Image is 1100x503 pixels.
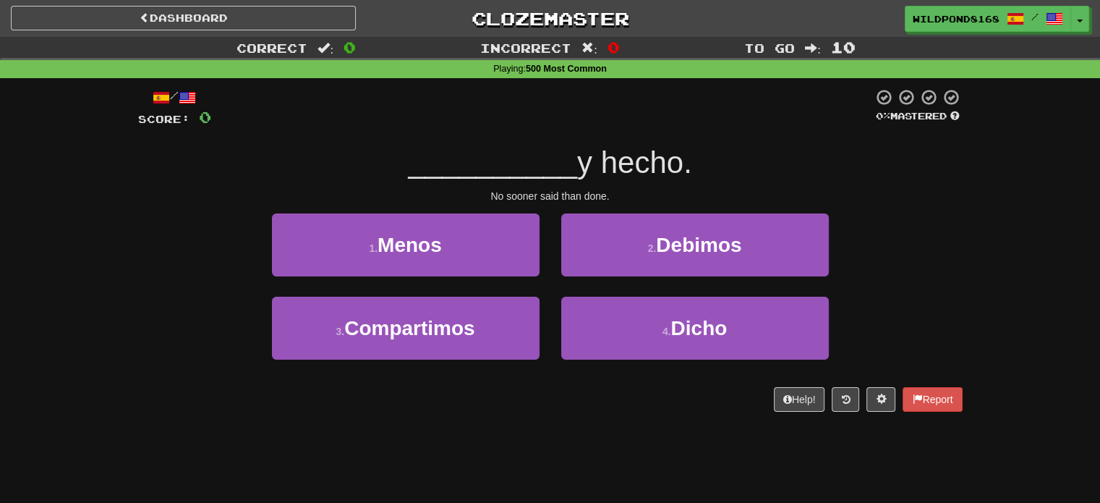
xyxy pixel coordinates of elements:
div: / [138,88,211,106]
span: 0 [199,108,211,126]
span: __________ [408,145,577,179]
small: 3 . [336,326,344,337]
span: : [805,42,821,54]
span: y hecho. [577,145,692,179]
div: No sooner said than done. [138,189,963,203]
small: 1 . [369,242,378,254]
button: Round history (alt+y) [832,387,859,412]
button: 1.Menos [272,214,540,276]
button: 2.Debimos [561,214,829,276]
span: Incorrect [480,41,571,55]
span: Score: [138,113,190,125]
span: / [1031,12,1039,22]
span: Dicho [670,317,727,339]
button: Report [903,387,962,412]
span: Menos [378,234,442,256]
span: 10 [831,38,856,56]
button: Help! [774,387,825,412]
a: Clozemaster [378,6,722,31]
button: 3.Compartimos [272,297,540,360]
span: Correct [236,41,307,55]
span: Compartimos [344,317,474,339]
a: WildPond8168 / [905,6,1071,32]
button: 4.Dicho [561,297,829,360]
span: 0 [344,38,356,56]
span: To go [744,41,795,55]
span: 0 [607,38,620,56]
strong: 500 Most Common [526,64,607,74]
small: 2 . [648,242,657,254]
span: : [317,42,333,54]
span: : [581,42,597,54]
span: Debimos [656,234,741,256]
span: 0 % [876,110,890,122]
a: Dashboard [11,6,356,30]
span: WildPond8168 [913,12,999,25]
div: Mastered [873,110,963,123]
small: 4 . [662,326,671,337]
